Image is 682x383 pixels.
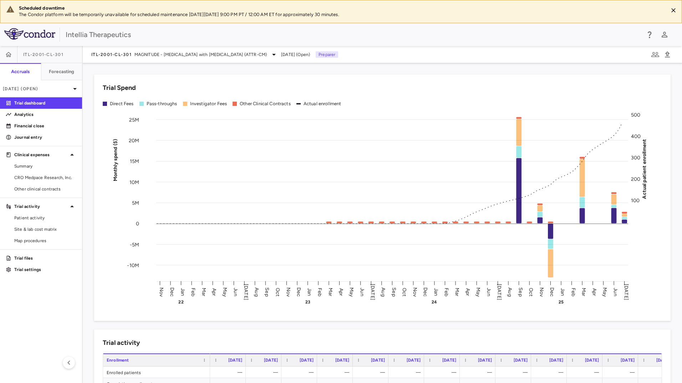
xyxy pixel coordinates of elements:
[466,367,492,378] div: —
[395,367,421,378] div: —
[4,28,55,40] img: logo-full-SnFGN8VE.png
[264,287,270,296] text: Sep
[14,163,76,169] span: Summary
[147,101,177,107] div: Pass-throughs
[240,101,291,107] div: Other Clinical Contracts
[14,134,76,141] p: Journal entry
[130,241,139,247] tspan: -5M
[443,287,449,296] text: Feb
[549,287,555,296] text: Dec
[359,288,365,296] text: Jun
[23,52,63,57] span: ITL-2001-CL-301
[317,287,323,296] text: Feb
[656,358,670,363] span: [DATE]
[3,86,71,92] p: [DATE] (Open)
[432,300,437,305] text: 24
[412,287,418,297] text: Nov
[285,287,291,297] text: Nov
[180,288,186,296] text: Jan
[581,287,587,296] text: Mar
[645,367,670,378] div: —
[14,266,76,273] p: Trial settings
[103,367,210,378] div: Enrolled patients
[190,101,227,107] div: Investigator Fees
[19,11,662,18] p: The Condor platform will be temporarily unavailable for scheduled maintenance [DATE][DATE] 9:00 P...
[296,287,302,296] text: Dec
[103,338,140,348] h6: Trial activity
[169,287,175,296] text: Dec
[14,100,76,106] p: Trial dashboard
[288,367,314,378] div: —
[14,255,76,261] p: Trial files
[422,287,428,296] text: Dec
[573,367,599,378] div: —
[130,158,139,164] tspan: 15M
[66,29,641,40] div: Intellia Therapeutics
[327,287,334,296] text: Mar
[559,300,564,305] text: 25
[475,287,481,297] text: May
[103,83,136,93] h6: Trial Spend
[14,215,76,221] span: Patient activity
[431,367,456,378] div: —
[631,155,640,161] tspan: 300
[49,68,75,75] h6: Forecasting
[348,287,355,297] text: May
[609,367,635,378] div: —
[107,358,129,363] span: Enrollment
[370,284,376,300] text: [DATE]
[243,284,249,300] text: [DATE]
[585,358,599,363] span: [DATE]
[14,152,68,158] p: Clinical expenses
[433,288,439,296] text: Jan
[518,287,524,296] text: Sep
[442,358,456,363] span: [DATE]
[324,367,349,378] div: —
[134,51,267,58] span: MAGNITUDE - [MEDICAL_DATA] with [MEDICAL_DATA] (ATTR-CM)
[454,287,460,296] text: Mar
[304,101,341,107] div: Actual enrollment
[129,117,139,123] tspan: 25M
[465,288,471,296] text: Apr
[631,176,640,182] tspan: 200
[623,284,629,300] text: [DATE]
[621,358,635,363] span: [DATE]
[539,287,545,297] text: Nov
[11,68,30,75] h6: Accruals
[359,367,385,378] div: —
[132,200,139,206] tspan: 5M
[264,358,278,363] span: [DATE]
[549,358,563,363] span: [DATE]
[14,174,76,181] span: CRO Medpace Research, Inc.
[502,367,528,378] div: —
[217,367,242,378] div: —
[380,287,386,296] text: Aug
[538,367,563,378] div: —
[14,226,76,233] span: Site & lab cost matrix
[602,287,608,297] text: May
[316,51,338,58] p: Preparer
[211,288,217,296] text: Apr
[14,238,76,244] span: Map procedures
[371,358,385,363] span: [DATE]
[612,288,619,296] text: Jun
[91,52,132,57] span: ITL-2001-CL-301
[631,198,640,204] tspan: 100
[136,221,139,227] tspan: 0
[507,287,513,296] text: Aug
[631,112,640,118] tspan: 500
[631,133,641,139] tspan: 400
[528,287,534,296] text: Oct
[14,123,76,129] p: Financial close
[306,288,312,296] text: Jan
[560,288,566,296] text: Jan
[514,358,528,363] span: [DATE]
[668,5,679,16] button: Close
[407,358,421,363] span: [DATE]
[112,139,118,181] tspan: Monthly spend ($)
[478,358,492,363] span: [DATE]
[110,101,134,107] div: Direct Fees
[252,367,278,378] div: —
[391,287,397,296] text: Sep
[275,287,281,296] text: Oct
